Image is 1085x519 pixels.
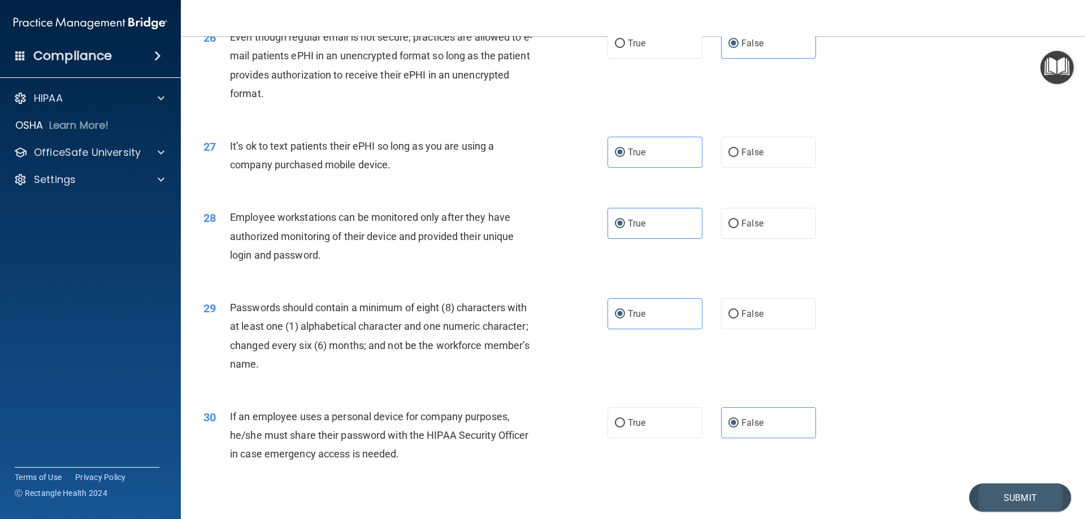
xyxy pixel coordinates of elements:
[615,149,625,157] input: True
[628,308,645,319] span: True
[15,472,62,483] a: Terms of Use
[34,173,76,186] p: Settings
[33,48,112,64] h4: Compliance
[741,147,763,158] span: False
[15,119,44,132] p: OSHA
[728,220,739,228] input: False
[14,146,164,159] a: OfficeSafe University
[203,211,216,225] span: 28
[628,218,645,229] span: True
[230,411,528,460] span: If an employee uses a personal device for company purposes, he/she must share their password with...
[889,439,1071,484] iframe: Drift Widget Chat Controller
[728,149,739,157] input: False
[628,38,645,49] span: True
[203,31,216,45] span: 26
[741,417,763,428] span: False
[741,38,763,49] span: False
[230,140,494,171] span: It’s ok to text patients their ePHI so long as you are using a company purchased mobile device.
[615,419,625,428] input: True
[203,140,216,154] span: 27
[75,472,126,483] a: Privacy Policy
[1040,51,1074,84] button: Open Resource Center
[14,173,164,186] a: Settings
[15,487,107,499] span: Ⓒ Rectangle Health 2024
[728,310,739,319] input: False
[34,146,141,159] p: OfficeSafe University
[14,12,167,34] img: PMB logo
[203,302,216,315] span: 29
[615,40,625,48] input: True
[628,417,645,428] span: True
[230,31,532,99] span: Even though regular email is not secure, practices are allowed to e-mail patients ePHI in an unen...
[728,40,739,48] input: False
[728,419,739,428] input: False
[230,211,514,260] span: Employee workstations can be monitored only after they have authorized monitoring of their device...
[628,147,645,158] span: True
[203,411,216,424] span: 30
[615,220,625,228] input: True
[14,91,164,105] a: HIPAA
[615,310,625,319] input: True
[741,308,763,319] span: False
[34,91,63,105] p: HIPAA
[969,483,1071,512] button: Submit
[49,119,109,132] p: Learn More!
[230,302,530,370] span: Passwords should contain a minimum of eight (8) characters with at least one (1) alphabetical cha...
[741,218,763,229] span: False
